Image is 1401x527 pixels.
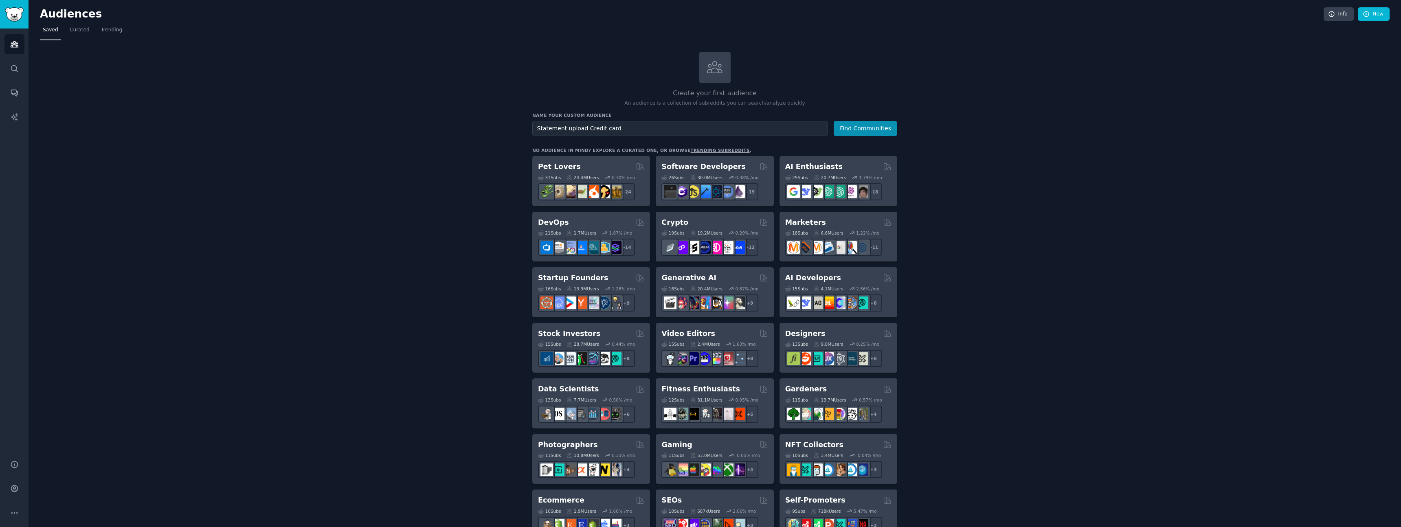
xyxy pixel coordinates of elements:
[538,175,561,180] div: 31 Sub s
[698,352,711,365] img: VideoEditors
[586,463,599,476] img: canon
[567,341,599,347] div: 28.7M Users
[799,352,811,365] img: logodesign
[567,452,599,458] div: 10.8M Users
[859,397,882,403] div: 0.57 % /mo
[675,296,688,309] img: dalle2
[538,440,598,450] h2: Photographers
[741,406,758,423] div: + 5
[661,384,740,394] h2: Fitness Enthusiasts
[609,397,632,403] div: 0.50 % /mo
[609,296,621,309] img: growmybusiness
[785,452,808,458] div: 10 Sub s
[865,239,882,256] div: + 11
[821,185,834,198] img: chatgpt_promptDesign
[785,162,843,172] h2: AI Enthusiasts
[698,408,711,420] img: weightroom
[833,241,845,254] img: googleads
[661,162,745,172] h2: Software Developers
[821,241,834,254] img: Emailmarketing
[1358,7,1390,21] a: New
[101,26,122,34] span: Trending
[690,175,722,180] div: 30.0M Users
[799,296,811,309] img: DeepSeek
[736,175,759,180] div: 0.38 % /mo
[687,241,699,254] img: ethstaker
[733,508,756,514] div: 2.06 % /mo
[811,508,841,514] div: 718k Users
[661,175,684,180] div: 26 Sub s
[675,463,688,476] img: CozyGamers
[690,508,720,514] div: 687k Users
[865,350,882,367] div: + 6
[609,230,632,236] div: 1.87 % /mo
[787,463,800,476] img: NFTExchange
[5,7,24,22] img: GummySearch logo
[687,408,699,420] img: workout
[586,296,599,309] img: indiehackers
[854,508,877,514] div: 5.47 % /mo
[865,294,882,312] div: + 8
[856,341,879,347] div: 0.25 % /mo
[563,463,576,476] img: AnalogCommunity
[814,230,843,236] div: 6.6M Users
[567,230,596,236] div: 1.7M Users
[552,463,564,476] img: streetphotography
[709,352,722,365] img: finalcutpro
[597,408,610,420] img: datasets
[799,463,811,476] img: NFTMarketplace
[856,352,868,365] img: UX_Design
[552,185,564,198] img: ballpython
[821,463,834,476] img: OpenSeaNFT
[785,175,808,180] div: 25 Sub s
[856,463,868,476] img: DigitalItems
[833,296,845,309] img: OpenSourceAI
[664,408,676,420] img: GYM
[661,341,684,347] div: 15 Sub s
[844,408,857,420] img: UrbanGardening
[787,408,800,420] img: vegetablegardening
[736,452,760,458] div: -0.05 % /mo
[785,495,845,505] h2: Self-Promoters
[567,286,599,292] div: 13.9M Users
[741,294,758,312] div: + 9
[540,463,553,476] img: analog
[865,406,882,423] div: + 4
[540,352,553,365] img: dividends
[567,508,596,514] div: 1.9M Users
[810,296,823,309] img: Rag
[575,185,587,198] img: turtle
[785,329,826,339] h2: Designers
[43,26,58,34] span: Saved
[690,148,749,153] a: trending subreddits
[721,241,733,254] img: CryptoNews
[736,230,759,236] div: 0.29 % /mo
[552,241,564,254] img: AWS_Certified_Experts
[538,286,561,292] div: 16 Sub s
[690,452,722,458] div: 53.0M Users
[785,230,808,236] div: 18 Sub s
[540,296,553,309] img: EntrepreneurRideAlong
[40,8,1324,21] h2: Audiences
[687,296,699,309] img: deepdream
[690,230,722,236] div: 19.2M Users
[810,185,823,198] img: AItoolsCatalog
[709,185,722,198] img: reactnative
[859,175,882,180] div: 1.79 % /mo
[732,408,745,420] img: personaltraining
[833,408,845,420] img: flowers
[563,241,576,254] img: Docker_DevOps
[98,24,125,40] a: Trending
[586,241,599,254] img: platformengineering
[810,463,823,476] img: NFTmarket
[567,397,596,403] div: 7.7M Users
[552,408,564,420] img: datascience
[618,183,635,200] div: + 24
[799,185,811,198] img: DeepSeek
[856,408,868,420] img: GardenersWorld
[741,350,758,367] div: + 8
[609,508,632,514] div: 1.60 % /mo
[563,296,576,309] img: startup
[741,183,758,200] div: + 19
[709,463,722,476] img: gamers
